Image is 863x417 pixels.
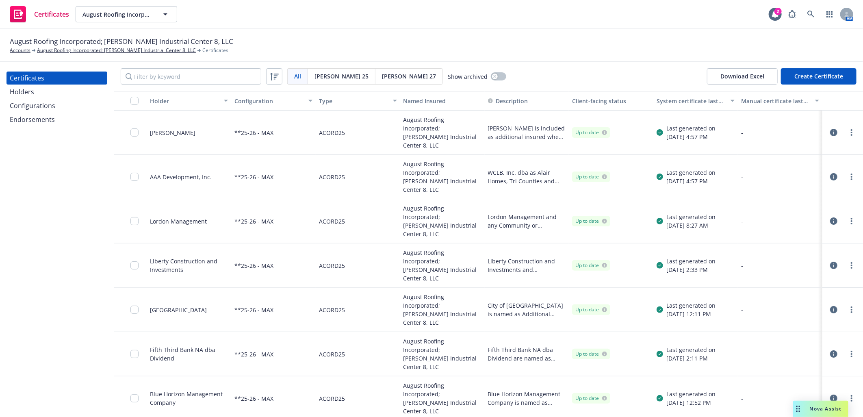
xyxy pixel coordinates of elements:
input: Toggle Row Selected [130,173,139,181]
div: - [741,350,819,358]
a: more [847,393,856,403]
div: [DATE] 12:52 PM [666,398,716,407]
input: Toggle Row Selected [130,350,139,358]
div: - [741,394,819,403]
div: Manual certificate last generated [741,97,810,105]
a: Configurations [7,99,107,112]
span: All [294,72,301,80]
span: Certificates [202,47,228,54]
a: Certificates [7,72,107,85]
div: - [741,128,819,137]
div: Last generated on [666,301,716,310]
button: Nova Assist [793,401,848,417]
div: Endorsements [10,113,55,126]
div: Up to date [575,129,607,136]
button: Create Certificate [781,68,856,85]
button: Blue Horizon Management Company is named as Additional Insured to the General Liability per attac... [488,390,566,407]
div: [DATE] 12:11 PM [666,310,716,318]
div: Fifth Third Bank NA dba Dividend [150,345,228,363]
a: more [847,216,856,226]
div: August Roofing Incorporated; [PERSON_NAME] Industrial Center 8, LLC [400,332,485,376]
span: Nova Assist [810,405,842,412]
button: Type [316,91,400,111]
button: Fifth Third Bank NA dba Dividend are named as Additional Insured to the General Liability per att... [488,345,566,363]
div: Last generated on [666,124,716,132]
a: Endorsements [7,113,107,126]
button: Client-facing status [569,91,653,111]
button: Download Excel [707,68,778,85]
a: more [847,128,856,137]
span: Show archived [448,72,488,81]
a: August Roofing Incorporated; [PERSON_NAME] Industrial Center 8, LLC [37,47,196,54]
div: Holder [150,97,219,105]
button: Named Insured [400,91,485,111]
div: **25-26 - MAX [234,248,273,282]
div: ACORD25 [319,160,345,194]
div: Up to date [575,262,607,269]
input: Toggle Row Selected [130,217,139,225]
div: August Roofing Incorporated; [PERSON_NAME] Industrial Center 8, LLC [400,288,485,332]
span: Certificates [34,11,69,17]
div: Blue Horizon Management Company [150,390,228,407]
a: more [847,172,856,182]
button: [PERSON_NAME] is included as additional insured where required by a written contract with respect... [488,124,566,141]
div: August Roofing Incorporated; [PERSON_NAME] Industrial Center 8, LLC [400,111,485,155]
button: Holder [147,91,231,111]
div: 2 [774,8,782,15]
button: System certificate last generated [653,91,738,111]
div: Configuration [234,97,304,105]
a: more [847,349,856,359]
input: Toggle Row Selected [130,394,139,402]
button: Configuration [231,91,316,111]
span: Lordon Management and any Community or Homeowners Associations for which Lordon Management acts a... [488,213,566,230]
div: Drag to move [793,401,803,417]
div: Last generated on [666,213,716,221]
div: ACORD25 [319,293,345,327]
button: Liberty Construction and Investments and [PERSON_NAME] and [PERSON_NAME] are named as Additional ... [488,257,566,274]
div: - [741,173,819,181]
div: [PERSON_NAME] [150,128,195,137]
div: Up to date [575,350,607,358]
div: Up to date [575,217,607,225]
div: Last generated on [666,345,716,354]
a: Certificates [7,3,72,26]
button: WCLB, Inc. dba as Alair Homes, Tri Counties and AAA Development Inc. are included as additional i... [488,168,566,185]
div: Last generated on [666,390,716,398]
button: City of [GEOGRAPHIC_DATA] is named as Additional Insured to the General Liability per attached CG... [488,301,566,318]
div: AAA Development, Inc. [150,173,212,181]
div: Liberty Construction and Investments [150,257,228,274]
button: August Roofing Incorporated; [PERSON_NAME] Industrial Center 8, LLC [76,6,177,22]
div: Client-facing status [572,97,650,105]
div: [DATE] 4:57 PM [666,132,716,141]
span: [PERSON_NAME] 27 [382,72,436,80]
div: **25-26 - MAX [234,115,273,150]
div: **25-26 - MAX [234,381,273,415]
div: [DATE] 2:33 PM [666,265,716,274]
span: [PERSON_NAME] 25 [314,72,369,80]
div: Type [319,97,388,105]
div: Holders [10,85,34,98]
div: - [741,217,819,226]
div: August Roofing Incorporated; [PERSON_NAME] Industrial Center 8, LLC [400,199,485,243]
div: [DATE] 8:27 AM [666,221,716,230]
input: Toggle Row Selected [130,261,139,269]
div: Named Insured [403,97,481,105]
div: **25-26 - MAX [234,337,273,371]
a: Accounts [10,47,30,54]
div: ACORD25 [319,115,345,150]
div: ACORD25 [319,204,345,238]
div: Up to date [575,395,607,402]
input: Filter by keyword [121,68,261,85]
input: Toggle Row Selected [130,306,139,314]
a: Report a Bug [784,6,800,22]
div: **25-26 - MAX [234,160,273,194]
div: Certificates [10,72,44,85]
div: Up to date [575,173,607,180]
